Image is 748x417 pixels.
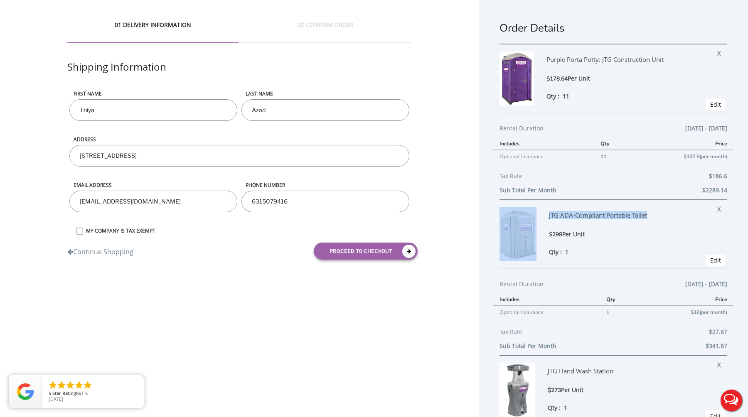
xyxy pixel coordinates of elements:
[69,90,237,97] label: First name
[83,380,93,390] li: 
[546,52,698,74] div: Purple Porta Potty: JTG Construction Unit
[710,101,721,108] a: Edit
[241,90,409,97] label: LAST NAME
[549,248,701,256] div: Qty :
[706,342,727,350] b: $341.87
[685,123,727,133] span: [DATE] - [DATE]
[49,390,51,396] span: 5
[67,21,239,43] div: 01 DELIVERY INFORMATION
[565,248,568,256] span: 1
[715,384,748,417] button: Live Chat
[74,380,84,390] li: 
[499,342,556,350] b: Sub Total Per Month
[499,171,727,185] div: Tax Rate
[710,256,721,264] a: Edit
[57,380,66,390] li: 
[717,47,725,57] span: X
[499,123,727,137] div: Rental Duration
[594,150,633,162] td: 11
[81,390,88,396] span: T S
[563,92,569,100] span: 11
[633,137,733,150] th: Price
[499,327,727,341] div: Tax Rate
[717,202,725,213] span: X
[548,385,699,395] div: $273
[564,404,567,412] span: 1
[709,327,727,337] span: $27.87
[49,396,63,402] span: [DATE]
[568,74,590,82] span: Per Unit
[546,74,698,83] div: $178.64
[548,403,699,412] div: Qty :
[549,230,701,239] div: $298
[641,306,733,318] td: $16(per month)
[499,279,727,293] div: Rental Duration
[493,137,594,150] th: Includes
[82,227,411,234] label: MY COMPANY IS TAX EXEMPT
[314,243,418,260] button: proceed to checkout
[493,150,594,162] td: Optional Insurance
[594,137,633,150] th: Qty
[48,380,58,390] li: 
[685,279,727,289] span: [DATE] - [DATE]
[493,306,600,318] td: Optional Insurance
[561,386,583,394] span: Per Unit
[240,21,411,43] div: 02 CONFIRM ORDER
[600,293,641,306] th: Qty
[562,230,585,238] span: Per Unit
[702,186,727,194] b: $2289.14
[641,293,733,306] th: Price
[52,390,76,396] span: Star Rating
[546,92,698,101] div: Qty :
[548,363,699,385] div: JTG Hand Wash Station
[717,358,725,369] span: X
[17,383,34,400] img: Review Rating
[709,171,727,181] span: $186.6
[499,186,556,194] b: Sub Total Per Month
[600,306,641,318] td: 1
[67,60,411,90] div: Shipping Information
[65,380,75,390] li: 
[493,293,600,306] th: Includes
[499,21,727,35] h1: Order Details
[69,182,237,189] label: Email address
[67,243,133,257] a: Continue Shopping
[633,150,733,162] td: $137.5(per month)
[549,207,701,230] div: JTG ADA-Compliant Portable Toilet
[49,391,137,397] span: by
[241,182,409,189] label: phone number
